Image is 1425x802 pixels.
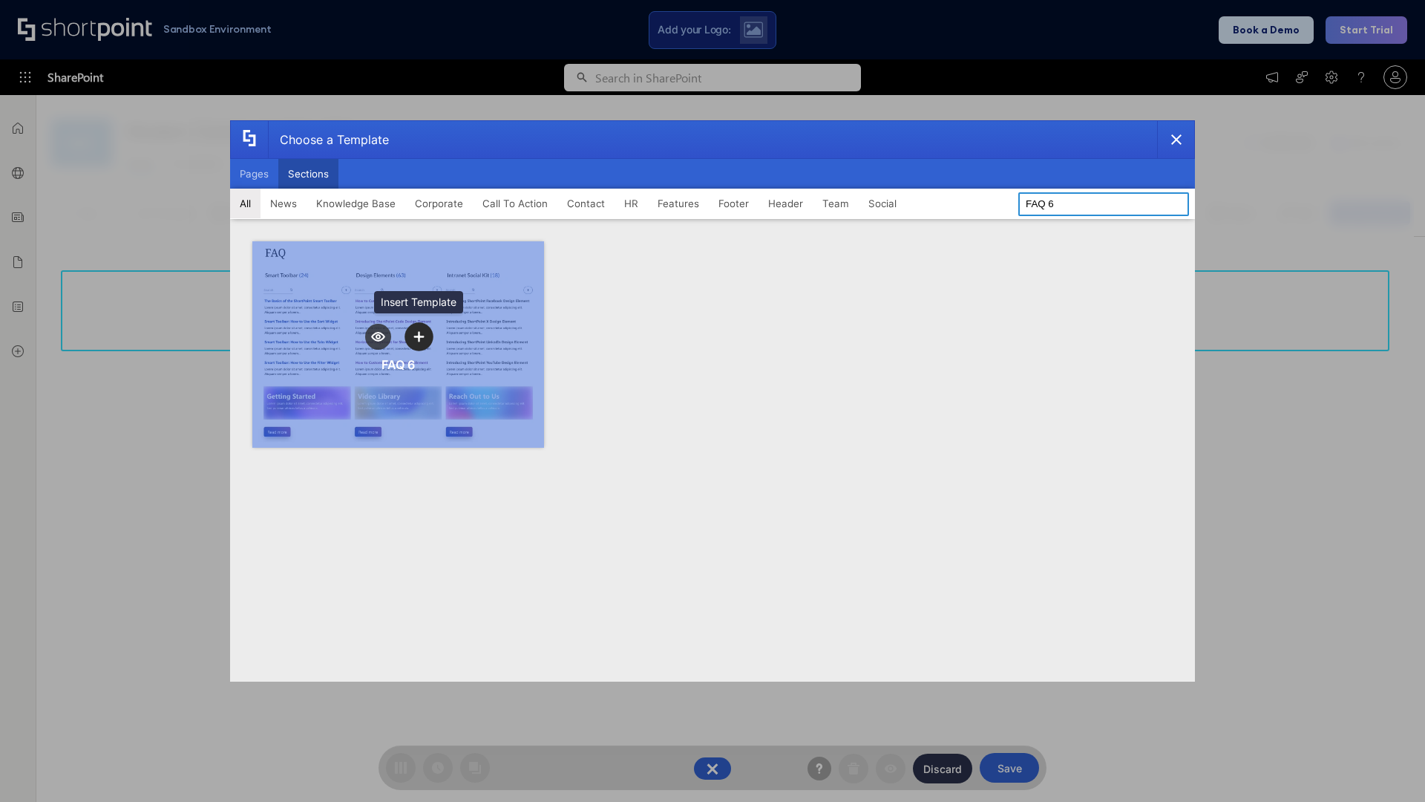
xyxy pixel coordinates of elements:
button: Contact [557,189,615,218]
button: All [230,189,261,218]
div: template selector [230,120,1195,682]
button: Team [813,189,859,218]
button: Pages [230,159,278,189]
iframe: Chat Widget [1351,731,1425,802]
button: Sections [278,159,338,189]
button: HR [615,189,648,218]
button: Corporate [405,189,473,218]
button: Features [648,189,709,218]
button: Social [859,189,906,218]
button: Footer [709,189,759,218]
input: Search [1018,192,1189,216]
div: FAQ 6 [381,357,415,372]
button: Call To Action [473,189,557,218]
button: Header [759,189,813,218]
button: Knowledge Base [307,189,405,218]
div: Choose a Template [268,121,389,158]
button: News [261,189,307,218]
